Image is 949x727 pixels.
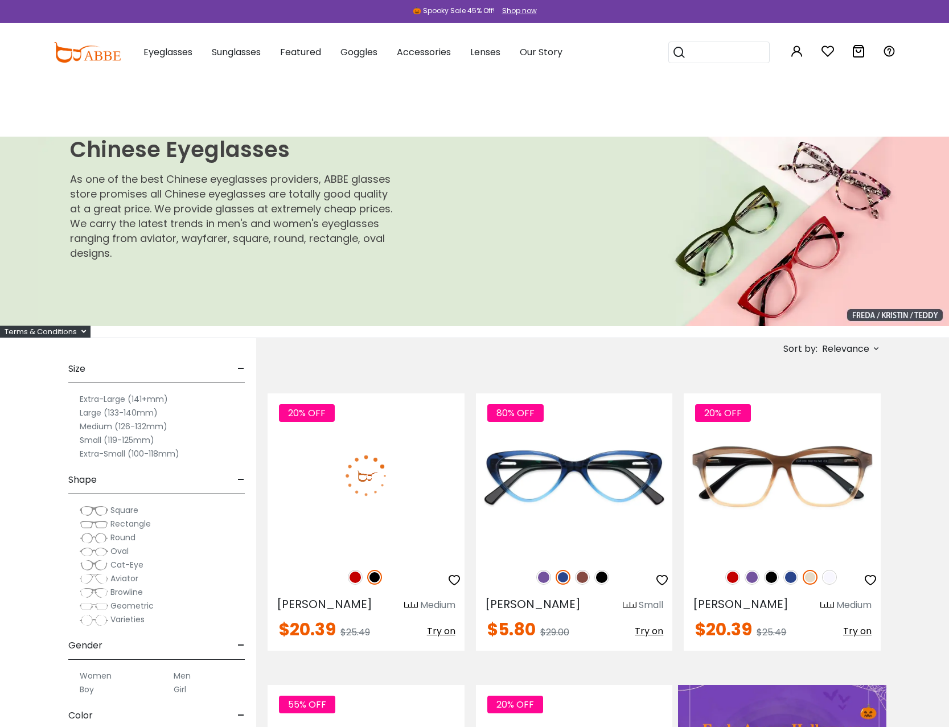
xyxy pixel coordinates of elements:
[54,42,121,63] img: abbeglasses.com
[485,596,581,612] span: [PERSON_NAME]
[413,6,495,16] div: 🎃 Spooky Sale 45% Off!
[80,433,154,447] label: Small (119-125mm)
[110,559,143,570] span: Cat-Eye
[427,625,455,638] span: Try on
[635,621,663,642] button: Try on
[237,466,245,494] span: -
[487,696,543,713] span: 20% OFF
[695,404,751,422] span: 20% OFF
[635,625,663,638] span: Try on
[110,600,154,611] span: Geometric
[80,683,94,696] label: Boy
[110,614,145,625] span: Varieties
[80,505,108,516] img: Square.png
[143,46,192,59] span: Eyeglasses
[420,598,455,612] div: Medium
[843,621,872,642] button: Try on
[540,626,569,639] span: $29.00
[575,570,590,585] img: Brown
[556,570,570,585] img: Blue
[757,626,786,639] span: $25.49
[822,570,837,585] img: Translucent
[68,466,97,494] span: Shape
[279,696,335,713] span: 55% OFF
[764,570,779,585] img: Black
[277,596,372,612] span: [PERSON_NAME]
[212,46,261,59] span: Sunglasses
[695,617,752,642] span: $20.39
[487,617,536,642] span: $5.80
[487,404,544,422] span: 80% OFF
[340,626,370,639] span: $25.49
[594,570,609,585] img: Black
[80,447,179,461] label: Extra-Small (100-118mm)
[68,632,102,659] span: Gender
[843,625,872,638] span: Try on
[80,614,108,626] img: Varieties.png
[70,137,398,163] h1: Chinese Eyeglasses
[725,570,740,585] img: Red
[822,339,869,359] span: Relevance
[174,669,191,683] label: Men
[470,46,500,59] span: Lenses
[80,560,108,571] img: Cat-Eye.png
[476,393,673,557] img: Blue Hannah - Acetate ,Universal Bridge Fit
[397,46,451,59] span: Accessories
[174,683,186,696] label: Girl
[110,504,138,516] span: Square
[80,587,108,598] img: Browline.png
[348,570,363,585] img: Red
[80,546,108,557] img: Oval.png
[80,519,108,530] img: Rectangle.png
[340,46,377,59] span: Goggles
[237,355,245,383] span: -
[237,632,245,659] span: -
[110,545,129,557] span: Oval
[268,393,465,557] img: Black Nora - Acetate ,Universal Bridge Fit
[110,532,135,543] span: Round
[502,6,537,16] div: Shop now
[279,617,336,642] span: $20.39
[80,420,167,433] label: Medium (126-132mm)
[279,404,335,422] span: 20% OFF
[404,601,418,610] img: size ruler
[110,573,138,584] span: Aviator
[367,570,382,585] img: Black
[745,570,759,585] img: Purple
[80,669,112,683] label: Women
[80,601,108,612] img: Geometric.png
[80,532,108,544] img: Round.png
[68,355,85,383] span: Size
[110,518,151,529] span: Rectangle
[80,392,168,406] label: Extra-Large (141+mm)
[110,586,143,598] span: Browline
[536,570,551,585] img: Purple
[70,172,398,261] p: As one of the best Chinese eyeglasses providers, ABBE glasses store promises all Chinese eyeglass...
[623,601,636,610] img: size ruler
[38,137,949,326] img: Chinese Eyeglasses
[693,596,788,612] span: [PERSON_NAME]
[496,6,537,15] a: Shop now
[783,342,817,355] span: Sort by:
[427,621,455,642] button: Try on
[639,598,663,612] div: Small
[684,393,881,557] img: Cream Sonia - Acetate ,Universal Bridge Fit
[80,406,158,420] label: Large (133-140mm)
[783,570,798,585] img: Blue
[280,46,321,59] span: Featured
[80,573,108,585] img: Aviator.png
[836,598,872,612] div: Medium
[803,570,817,585] img: Cream
[820,601,834,610] img: size ruler
[520,46,562,59] span: Our Story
